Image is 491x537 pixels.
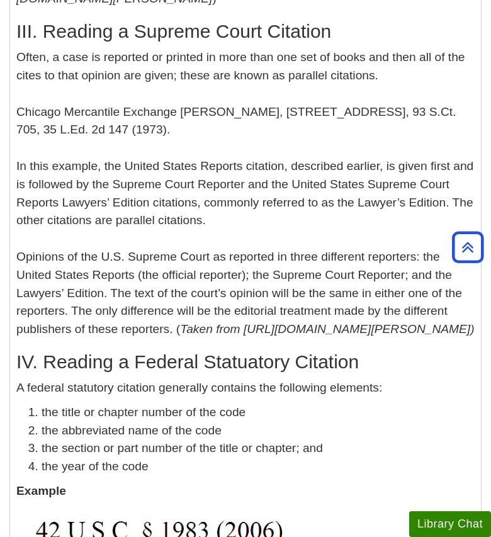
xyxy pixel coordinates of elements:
p: A federal statutory citation generally contains the following elements: [16,379,475,397]
button: Library Chat [409,511,491,537]
li: the section or part number of the title or chapter; and [42,439,475,458]
a: Back to Top [448,239,488,256]
h2: IV. Reading a Federal Statuatory Citation [16,351,475,373]
li: the abbreviated name of the code [42,422,475,440]
h2: III. Reading a Supreme Court Citation [16,21,475,42]
p: Often, a case is reported or printed in more than one set of books and then all of the cites to t... [16,48,475,339]
li: the year of the code [42,458,475,476]
li: the title or chapter number of the code [42,404,475,422]
em: Taken from [URL][DOMAIN_NAME][PERSON_NAME]) [180,322,474,336]
strong: Example [16,484,66,497]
